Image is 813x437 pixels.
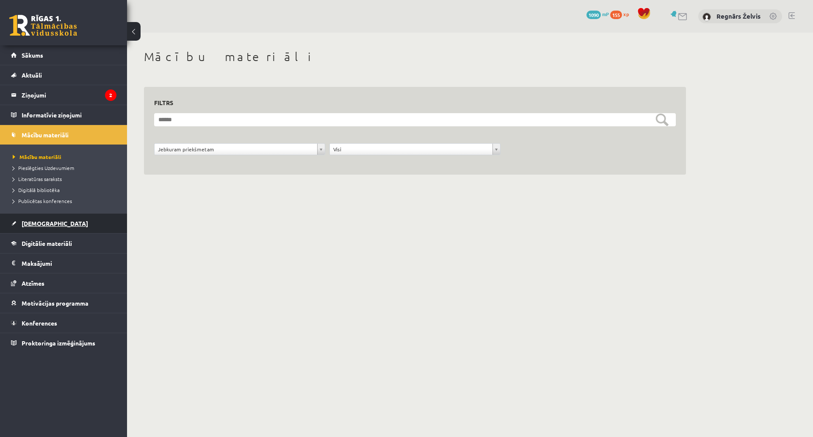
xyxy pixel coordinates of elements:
a: Publicētas konferences [13,197,119,205]
a: Visi [330,144,500,155]
legend: Ziņojumi [22,85,116,105]
span: [DEMOGRAPHIC_DATA] [22,220,88,227]
span: Mācību materiāli [22,131,69,139]
a: Rīgas 1. Tālmācības vidusskola [9,15,77,36]
span: Atzīmes [22,279,44,287]
span: Mācību materiāli [13,153,61,160]
a: Motivācijas programma [11,293,116,313]
span: Konferences [22,319,57,327]
a: Digitālā bibliotēka [13,186,119,194]
a: 1090 mP [586,11,609,17]
a: Konferences [11,313,116,333]
a: 155 xp [610,11,633,17]
span: Aktuāli [22,71,42,79]
h1: Mācību materiāli [144,50,686,64]
span: xp [623,11,629,17]
span: Digitālie materiāli [22,239,72,247]
span: Sākums [22,51,43,59]
a: Ziņojumi2 [11,85,116,105]
a: Proktoringa izmēģinājums [11,333,116,353]
span: Visi [333,144,489,155]
a: Informatīvie ziņojumi [11,105,116,125]
a: Sākums [11,45,116,65]
a: Aktuāli [11,65,116,85]
legend: Informatīvie ziņojumi [22,105,116,125]
span: Publicētas konferences [13,198,72,204]
a: Jebkuram priekšmetam [155,144,325,155]
a: [DEMOGRAPHIC_DATA] [11,214,116,233]
span: Motivācijas programma [22,299,88,307]
span: Proktoringa izmēģinājums [22,339,95,347]
a: Atzīmes [11,273,116,293]
a: Mācību materiāli [13,153,119,161]
legend: Maksājumi [22,253,116,273]
span: 1090 [586,11,601,19]
a: Literatūras saraksts [13,175,119,183]
span: Jebkuram priekšmetam [158,144,314,155]
span: Pieslēgties Uzdevumiem [13,164,74,171]
a: Digitālie materiāli [11,234,116,253]
a: Maksājumi [11,253,116,273]
img: Regnārs Želvis [702,13,711,21]
i: 2 [105,89,116,101]
a: Pieslēgties Uzdevumiem [13,164,119,172]
span: 155 [610,11,622,19]
a: Mācību materiāli [11,125,116,145]
span: mP [602,11,609,17]
span: Digitālā bibliotēka [13,186,60,193]
a: Regnārs Želvis [716,12,760,20]
span: Literatūras saraksts [13,175,62,182]
h3: Filtrs [154,97,666,109]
